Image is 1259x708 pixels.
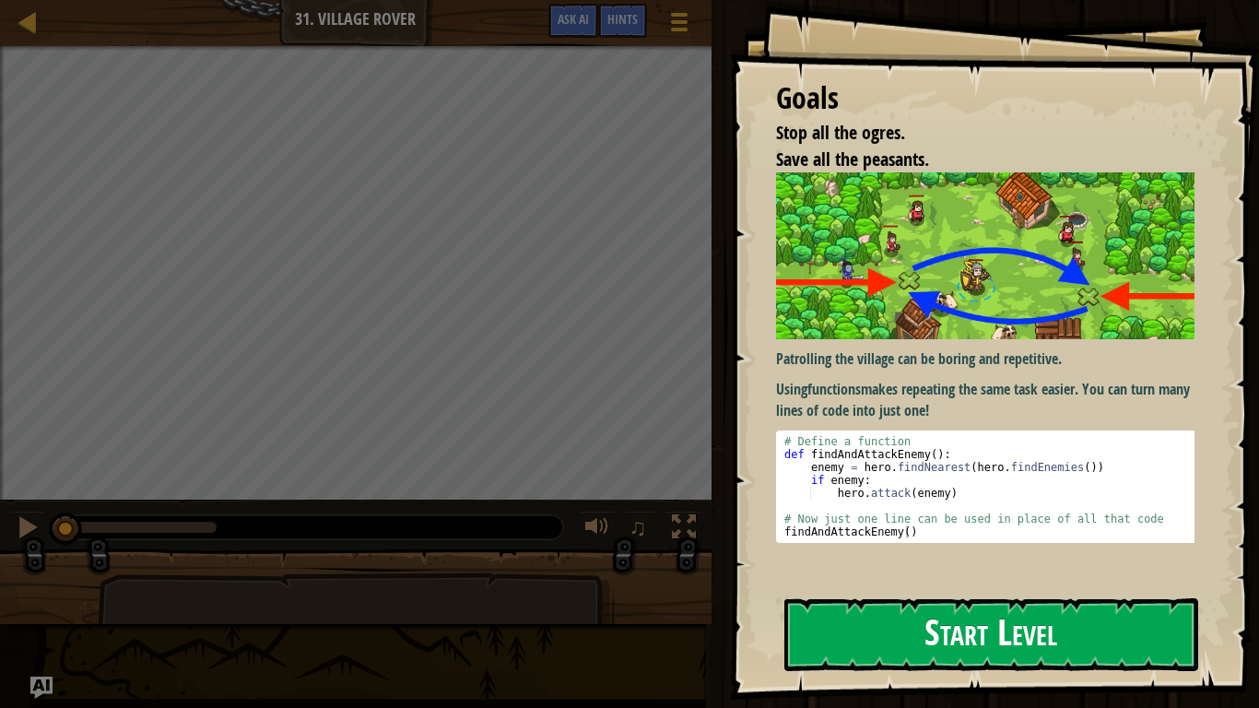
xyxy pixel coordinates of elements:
[9,511,46,549] button: Ctrl + P: Pause
[784,598,1198,671] button: Start Level
[656,4,702,47] button: Show game menu
[776,379,1208,421] p: Using makes repeating the same task easier. You can turn many lines of code into just one!
[30,677,53,699] button: Ask AI
[776,348,1208,370] p: Patrolling the village can be boring and repetitive.
[776,77,1194,120] div: Goals
[776,120,905,145] span: Stop all the ogres.
[548,4,598,38] button: Ask AI
[558,10,589,28] span: Ask AI
[579,511,616,549] button: Adjust volume
[776,147,929,171] span: Save all the peasants.
[665,511,702,549] button: Toggle fullscreen
[753,120,1190,147] li: Stop all the ogres.
[629,513,647,541] span: ♫
[607,10,638,28] span: Hints
[625,511,656,549] button: ♫
[807,379,861,399] strong: functions
[753,147,1190,173] li: Save all the peasants.
[776,172,1208,339] img: Village guard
